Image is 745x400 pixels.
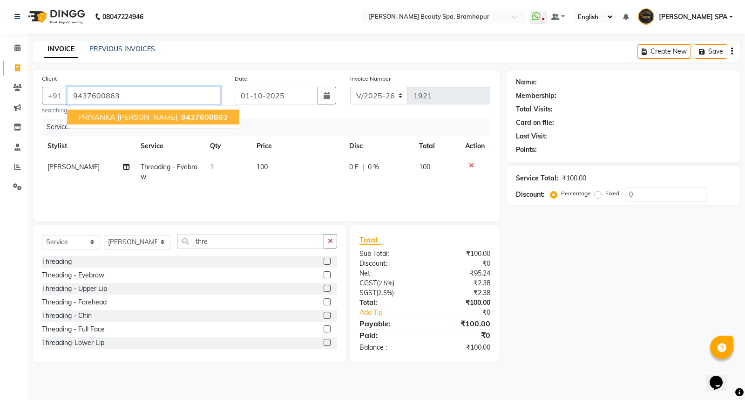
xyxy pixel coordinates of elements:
span: 0 F [349,162,359,172]
span: PRIYANKA [PERSON_NAME] [78,112,177,122]
div: ( ) [352,288,425,298]
iframe: chat widget [706,363,736,391]
b: 08047224946 [102,4,143,30]
div: ₹0 [425,259,498,269]
th: Total [413,136,460,157]
span: 1 [210,163,214,171]
div: Threading [42,257,72,267]
div: Total Visits: [516,104,553,114]
div: Last Visit: [516,131,547,141]
span: Total [359,235,381,245]
div: Total: [352,298,425,308]
label: Invoice Number [350,75,391,83]
span: 2.5% [379,279,393,287]
ngb-highlight: 3 [179,112,228,122]
span: [PERSON_NAME] [47,163,100,171]
input: Search by Name/Mobile/Email/Code [67,87,221,104]
a: INVOICE [44,41,78,58]
span: CGST [359,279,377,287]
div: Sub Total: [352,249,425,259]
div: ₹100.00 [425,249,498,259]
th: Stylist [42,136,135,157]
input: Search or Scan [177,234,324,248]
label: Client [42,75,57,83]
a: Add Tip [352,308,437,317]
div: Threading - Forehead [42,297,107,307]
div: Net: [352,269,425,278]
div: ₹100.00 [425,343,498,352]
div: Services [43,118,497,136]
small: searching... [42,106,221,115]
span: Threading - Eyebrow [141,163,197,181]
img: ANANYA SPA [638,8,654,25]
div: Name: [516,77,537,87]
th: Disc [344,136,413,157]
a: PREVIOUS INVOICES [89,45,155,53]
div: Points: [516,145,537,155]
div: Threading - Eyebrow [42,270,104,280]
div: Threading-Lower Lip [42,338,104,348]
div: Payable: [352,318,425,329]
button: +91 [42,87,68,104]
span: [PERSON_NAME] SPA [659,12,727,22]
div: Service Total: [516,173,558,183]
div: ( ) [352,278,425,288]
th: Service [135,136,205,157]
div: ₹100.00 [562,173,586,183]
div: Discount: [352,259,425,269]
label: Percentage [561,189,591,198]
label: Date [235,75,247,83]
img: logo [24,4,88,30]
div: ₹0 [437,308,498,317]
div: ₹100.00 [425,318,498,329]
span: | [362,162,364,172]
label: Fixed [605,189,619,198]
div: Threading - Upper Lip [42,284,107,294]
div: Balance : [352,343,425,352]
th: Qty [204,136,251,157]
th: Price [251,136,344,157]
div: ₹2.38 [425,278,498,288]
span: 0 % [368,162,379,172]
span: 943760086 [181,112,223,122]
div: Discount: [516,190,545,200]
div: ₹0 [425,330,498,341]
th: Action [460,136,490,157]
div: Threading - Full Face [42,324,105,334]
span: SGST [359,289,376,297]
div: ₹100.00 [425,298,498,308]
button: Save [695,44,727,59]
div: Threading - Chin [42,311,92,321]
div: Paid: [352,330,425,341]
span: 2.5% [378,289,392,297]
div: ₹95.24 [425,269,498,278]
div: ₹2.38 [425,288,498,298]
div: Membership: [516,91,556,101]
span: 100 [257,163,268,171]
button: Create New [637,44,691,59]
div: Card on file: [516,118,554,128]
span: 100 [419,163,430,171]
